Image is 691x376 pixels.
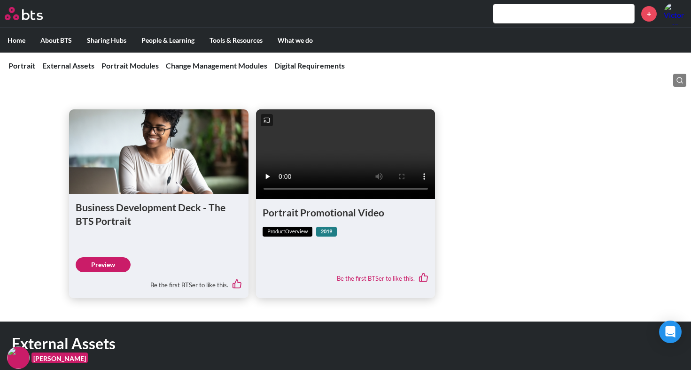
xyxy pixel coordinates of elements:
[202,28,270,53] label: Tools & Resources
[5,7,43,20] img: BTS Logo
[76,257,131,272] a: Preview
[101,61,159,70] a: Portrait Modules
[42,61,94,70] a: External Assets
[5,7,60,20] a: Go home
[31,353,88,363] figcaption: [PERSON_NAME]
[12,333,479,354] h1: External Assets
[664,2,686,25] img: Victor Brandao
[316,227,337,237] strong: 2019
[274,61,345,70] a: Digital Requirements
[7,346,30,369] img: F
[659,321,682,343] div: Open Intercom Messenger
[641,6,657,22] a: +
[263,206,429,219] h1: Portrait Promotional Video
[270,28,320,53] label: What we do
[263,227,312,237] span: productOverview
[76,272,242,292] div: Be the first BTSer to like this.
[134,28,202,53] label: People & Learning
[664,2,686,25] a: Profile
[33,28,79,53] label: About BTS
[76,200,242,228] h1: Business Development Deck - The BTS Portrait
[8,61,35,70] a: Portrait
[79,28,134,53] label: Sharing Hubs
[337,266,428,292] div: Be the first BTSer to like this.
[166,61,267,70] a: Change Management Modules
